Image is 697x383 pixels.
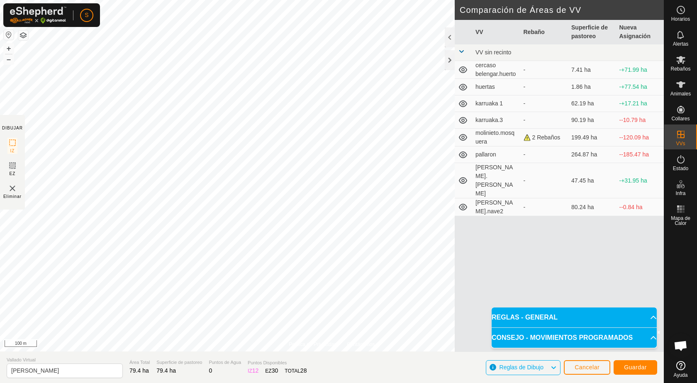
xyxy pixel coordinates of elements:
td: molinieto.mosquera [472,129,520,146]
span: 28 [300,367,307,374]
div: - [524,99,565,108]
span: Ayuda [674,373,688,378]
th: VV [472,20,520,44]
p-accordion-header: CONSEJO - MOVIMIENTOS PROGRAMADOS [492,328,657,348]
span: EZ [10,171,16,177]
a: Contáctenos [347,341,375,348]
td: 264.87 ha [568,146,616,163]
span: Infra [675,191,685,196]
div: 2 Rebaños [524,133,565,142]
td: - -10.79 ha [616,112,664,129]
button: – [4,54,14,64]
span: CONSEJO - MOVIMIENTOS PROGRAMADOS [492,333,633,343]
img: Logo Gallagher [10,7,66,24]
span: Collares [671,116,690,121]
td: - -185.47 ha [616,146,664,163]
div: - [524,150,565,159]
td: - +77.54 ha [616,79,664,95]
td: - -120.09 ha [616,129,664,146]
td: karruaka 1 [472,95,520,112]
span: Superficie de pastoreo [156,359,202,366]
td: 62.19 ha [568,95,616,112]
th: Rebaño [520,20,568,44]
td: huertas [472,79,520,95]
span: Alertas [673,41,688,46]
span: Puntos Disponibles [248,359,307,366]
th: Nueva Asignación [616,20,664,44]
span: VV sin recinto [475,49,511,56]
span: Cancelar [575,364,600,371]
button: Restablecer Mapa [4,30,14,40]
p-accordion-header: REGLAS - GENERAL [492,307,657,327]
span: Puntos de Agua [209,359,241,366]
span: Área Total [129,359,150,366]
div: - [524,66,565,74]
span: Vallado Virtual [7,356,123,363]
span: Animales [670,91,691,96]
div: - [524,83,565,91]
span: Estado [673,166,688,171]
span: 12 [252,367,259,374]
h2: Comparación de Áreas de VV [460,5,664,15]
span: Rebaños [670,66,690,71]
button: Capas del Mapa [18,30,28,40]
span: S [85,11,88,20]
td: 90.19 ha [568,112,616,129]
td: 80.24 ha [568,198,616,216]
span: VVs [676,141,685,146]
span: Horarios [671,17,690,22]
span: 30 [272,367,278,374]
div: EZ [265,366,278,375]
td: 1.86 ha [568,79,616,95]
td: cercaso belengar.huerto [472,61,520,79]
button: + [4,44,14,54]
td: 199.49 ha [568,129,616,146]
div: - [524,176,565,185]
button: Guardar [614,360,657,375]
td: - +71.99 ha [616,61,664,79]
button: Cancelar [564,360,610,375]
span: Guardar [624,364,647,371]
img: VV [7,183,17,193]
span: IZ [10,148,15,154]
td: - +17.21 ha [616,95,664,112]
span: Reglas de Dibujo [500,364,544,371]
td: - +31.95 ha [616,163,664,198]
td: [PERSON_NAME].nave2 [472,198,520,216]
th: Superficie de pastoreo [568,20,616,44]
td: 47.45 ha [568,163,616,198]
div: DIBUJAR [2,125,23,131]
a: Ayuda [664,358,697,381]
td: karruaka.3 [472,112,520,129]
span: 0 [209,367,212,374]
td: pallaron [472,146,520,163]
span: Mapa de Calor [666,216,695,226]
div: IZ [248,366,258,375]
td: - -0.84 ha [616,198,664,216]
a: Política de Privacidad [289,341,337,348]
div: - [524,116,565,124]
span: 79.4 ha [129,367,149,374]
span: Eliminar [3,193,22,200]
div: Chat abierto [668,333,693,358]
td: 7.41 ha [568,61,616,79]
div: TOTAL [285,366,307,375]
span: REGLAS - GENERAL [492,312,558,322]
div: - [524,203,565,212]
span: 79.4 ha [156,367,176,374]
td: [PERSON_NAME].[PERSON_NAME] [472,163,520,198]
